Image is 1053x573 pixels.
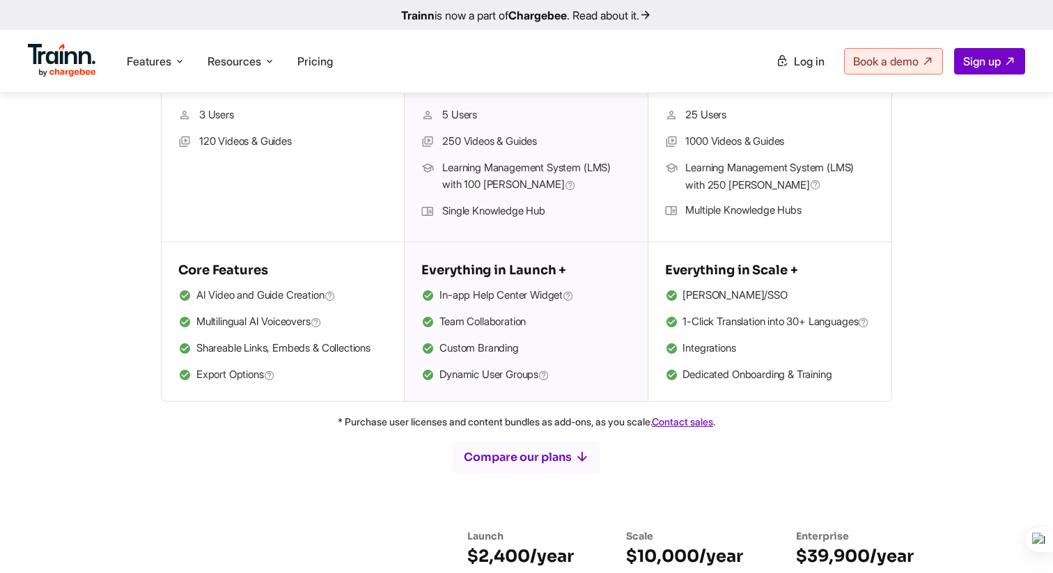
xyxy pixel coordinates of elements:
[421,107,630,125] li: 5 Users
[178,133,387,151] li: 120 Videos & Guides
[767,49,833,74] a: Log in
[626,545,751,567] h6: $10,000/year
[401,8,435,22] b: Trainn
[665,202,875,220] li: Multiple Knowledge Hubs
[28,44,96,77] img: Trainn Logo
[853,54,919,68] span: Book a demo
[626,530,653,542] span: Scale
[844,48,943,74] a: Book a demo
[794,54,825,68] span: Log in
[421,313,630,331] li: Team Collaboration
[84,413,969,430] p: * Purchase user licenses and content bundles as add-ons, as you scale. .
[208,54,261,69] span: Resources
[196,366,275,384] span: Export Options
[421,133,630,151] li: 250 Videos & Guides
[508,8,567,22] b: Chargebee
[983,506,1053,573] iframe: Chat Widget
[178,107,387,125] li: 3 Users
[467,530,504,542] span: Launch
[421,340,630,358] li: Custom Branding
[127,54,171,69] span: Features
[665,107,875,125] li: 25 Users
[439,366,549,384] span: Dynamic User Groups
[467,545,582,567] h6: $2,400/year
[954,48,1025,74] a: Sign up
[421,203,630,221] li: Single Knowledge Hub
[421,259,630,281] h5: Everything in Launch +
[963,54,1001,68] span: Sign up
[178,259,387,281] h5: Core Features
[665,366,875,384] li: Dedicated Onboarding & Training
[796,545,922,567] h6: $39,900/year
[196,313,322,331] span: Multilingual AI Voiceovers
[196,287,336,305] span: AI Video and Guide Creation
[665,287,875,305] li: [PERSON_NAME]/SSO
[652,416,713,427] a: Contact sales
[685,159,874,194] span: Learning Management System (LMS) with 250 [PERSON_NAME]
[796,530,849,542] span: Enterprise
[665,133,875,151] li: 1000 Videos & Guides
[439,287,574,305] span: In-app Help Center Widget
[665,340,875,358] li: Integrations
[665,259,875,281] h5: Everything in Scale +
[442,159,630,194] span: Learning Management System (LMS) with 100 [PERSON_NAME]
[178,340,387,358] li: Shareable Links, Embeds & Collections
[682,313,869,331] span: 1-Click Translation into 30+ Languages
[297,54,333,68] a: Pricing
[452,441,601,474] button: Compare our plans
